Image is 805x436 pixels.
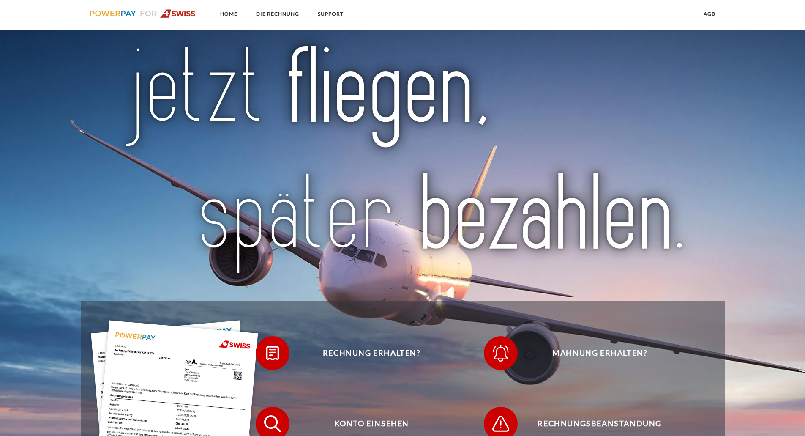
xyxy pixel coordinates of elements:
[249,6,306,22] a: DIE RECHNUNG
[256,336,475,370] button: Rechnung erhalten?
[268,336,475,370] span: Rechnung erhalten?
[213,6,245,22] a: Home
[262,413,283,434] img: qb_search.svg
[311,6,351,22] a: SUPPORT
[119,44,686,278] img: title-swiss_de.svg
[90,9,196,18] img: logo-swiss.svg
[696,6,723,22] a: agb
[490,413,511,434] img: qb_warning.svg
[490,343,511,364] img: qb_bell.svg
[262,343,283,364] img: qb_bill.svg
[484,336,704,370] button: Mahnung erhalten?
[496,336,703,370] span: Mahnung erhalten?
